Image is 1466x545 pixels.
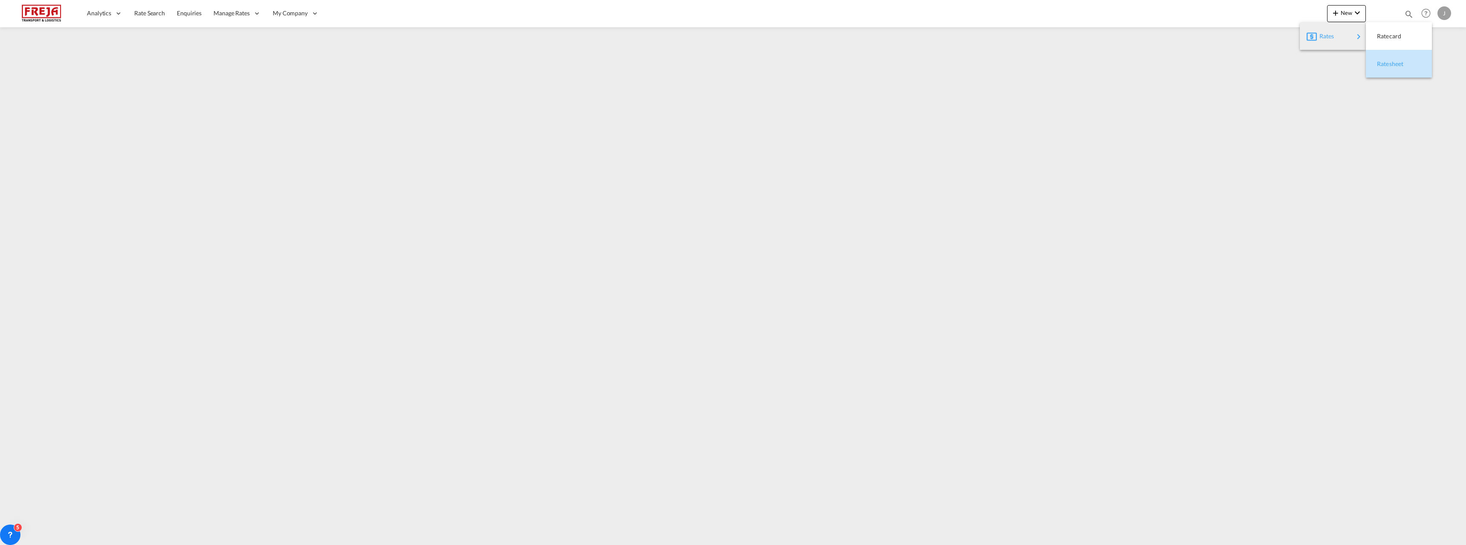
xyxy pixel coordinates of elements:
[1377,28,1386,45] span: Ratecard
[1373,26,1425,47] div: Ratecard
[1373,53,1425,75] div: Ratesheet
[1377,55,1386,72] span: Ratesheet
[1353,32,1364,42] md-icon: icon-chevron-right
[1319,28,1330,45] span: Rates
